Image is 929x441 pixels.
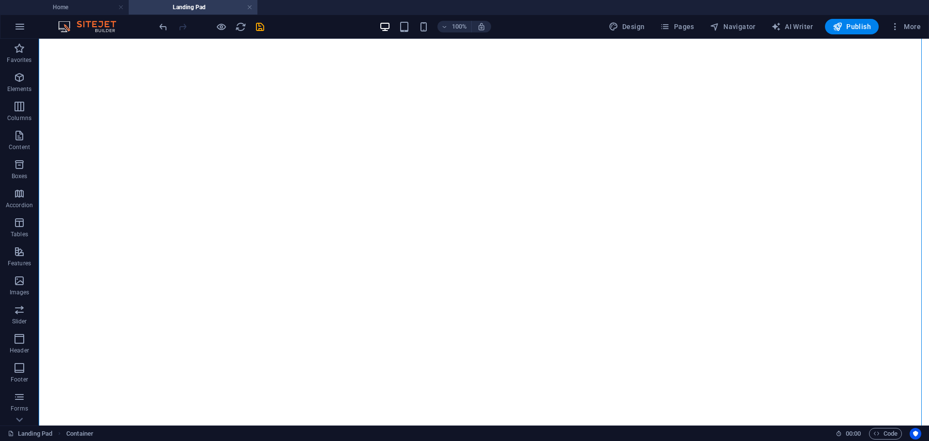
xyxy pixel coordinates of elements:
p: Elements [7,85,32,93]
span: AI Writer [771,22,813,31]
button: 100% [437,21,472,32]
span: Publish [833,22,871,31]
button: Code [869,428,902,440]
h4: Landing Pad [129,2,257,13]
p: Forms [11,405,28,412]
span: Pages [660,22,694,31]
button: AI Writer [767,19,817,34]
span: : [853,430,854,437]
span: Design [609,22,645,31]
span: Click to select. Double-click to edit [66,428,93,440]
button: undo [157,21,169,32]
span: Navigator [710,22,756,31]
span: Code [873,428,898,440]
p: Accordion [6,201,33,209]
span: More [890,22,921,31]
i: On resize automatically adjust zoom level to fit chosen device. [477,22,486,31]
p: Slider [12,318,27,325]
button: Pages [656,19,698,34]
p: Footer [11,376,28,383]
button: Design [605,19,649,34]
i: Undo: Change HTML (Ctrl+Z) [158,21,169,32]
p: Boxes [12,172,28,180]
h6: 100% [452,21,467,32]
button: Navigator [706,19,760,34]
button: reload [235,21,246,32]
p: Columns [7,114,31,122]
p: Images [10,289,30,296]
p: Header [10,347,29,354]
button: Usercentrics [910,428,921,440]
i: Reload page [235,21,246,32]
p: Favorites [7,56,31,64]
button: Publish [825,19,879,34]
img: Editor Logo [56,21,128,32]
p: Content [9,143,30,151]
p: Tables [11,230,28,238]
button: More [886,19,925,34]
div: Design (Ctrl+Alt+Y) [605,19,649,34]
p: Features [8,259,31,267]
nav: breadcrumb [66,428,93,440]
span: 00 00 [846,428,861,440]
h6: Session time [836,428,861,440]
a: Click to cancel selection. Double-click to open Pages [8,428,52,440]
button: save [254,21,266,32]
